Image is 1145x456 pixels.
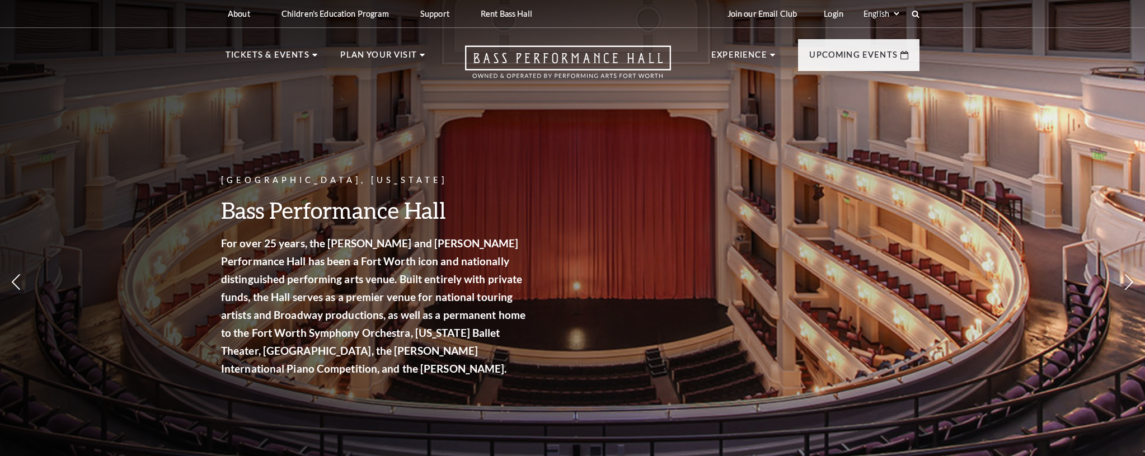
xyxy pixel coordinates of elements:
[809,48,898,68] p: Upcoming Events
[221,173,529,187] p: [GEOGRAPHIC_DATA], [US_STATE]
[221,237,525,375] strong: For over 25 years, the [PERSON_NAME] and [PERSON_NAME] Performance Hall has been a Fort Worth ico...
[711,48,767,68] p: Experience
[420,9,449,18] p: Support
[340,48,417,68] p: Plan Your Visit
[221,196,529,224] h3: Bass Performance Hall
[481,9,532,18] p: Rent Bass Hall
[281,9,389,18] p: Children's Education Program
[228,9,250,18] p: About
[861,8,901,19] select: Select:
[226,48,309,68] p: Tickets & Events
